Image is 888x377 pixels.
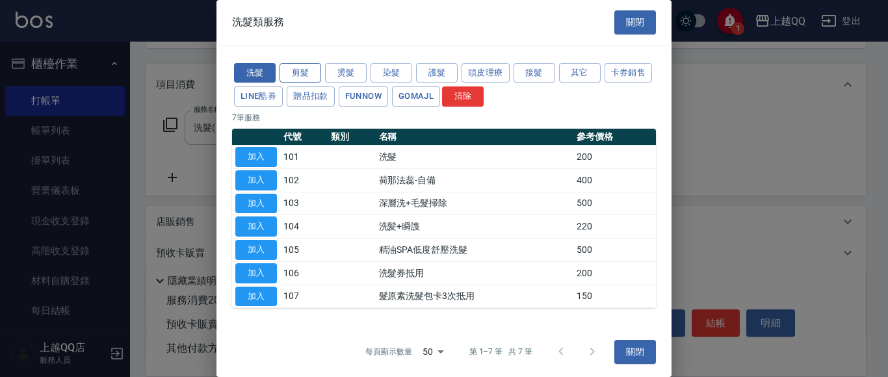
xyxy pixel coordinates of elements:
[365,346,412,357] p: 每頁顯示數量
[573,261,656,285] td: 200
[376,168,573,192] td: 荷那法蕊-自備
[280,63,321,83] button: 剪髮
[232,112,656,123] p: 7 筆服務
[469,346,532,357] p: 第 1–7 筆 共 7 筆
[371,63,412,83] button: 染髮
[280,192,328,215] td: 103
[573,215,656,239] td: 220
[573,285,656,308] td: 150
[325,63,367,83] button: 燙髮
[280,239,328,262] td: 105
[280,146,328,169] td: 101
[235,170,277,190] button: 加入
[328,129,375,146] th: 類別
[605,63,653,83] button: 卡券銷售
[462,63,510,83] button: 頭皮理療
[573,192,656,215] td: 500
[376,261,573,285] td: 洗髮券抵用
[376,239,573,262] td: 精油SPA低度舒壓洗髮
[514,63,555,83] button: 接髮
[573,168,656,192] td: 400
[280,129,328,146] th: 代號
[235,287,277,307] button: 加入
[376,146,573,169] td: 洗髮
[235,194,277,214] button: 加入
[280,285,328,308] td: 107
[232,16,284,29] span: 洗髮類服務
[280,215,328,239] td: 104
[392,86,440,107] button: GOMAJL
[280,261,328,285] td: 106
[376,129,573,146] th: 名稱
[559,63,601,83] button: 其它
[417,334,449,369] div: 50
[442,86,484,107] button: 清除
[235,216,277,237] button: 加入
[376,215,573,239] td: 洗髪+瞬謢
[235,240,277,260] button: 加入
[376,285,573,308] td: 髮原素洗髮包卡3次抵用
[280,168,328,192] td: 102
[614,10,656,34] button: 關閉
[235,263,277,283] button: 加入
[235,147,277,167] button: 加入
[416,63,458,83] button: 護髮
[287,86,335,107] button: 贈品扣款
[376,192,573,215] td: 深層洗+毛髮掃除
[614,340,656,364] button: 關閉
[234,63,276,83] button: 洗髮
[573,239,656,262] td: 500
[339,86,388,107] button: FUNNOW
[573,129,656,146] th: 參考價格
[234,86,283,107] button: LINE酷券
[573,146,656,169] td: 200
